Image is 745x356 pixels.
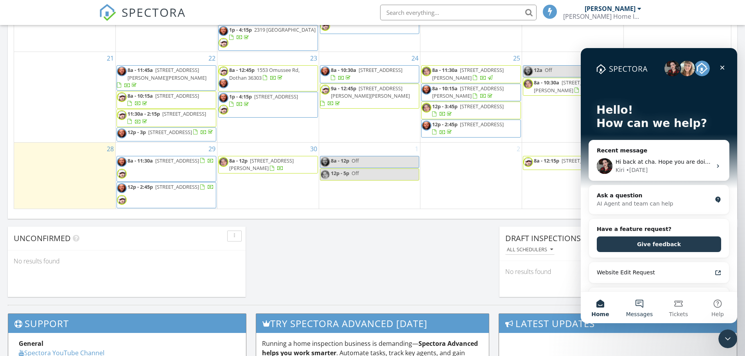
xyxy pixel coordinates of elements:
span: 12p - 3:45p [432,103,458,110]
img: screenshot_20250808_155159.png [117,195,127,205]
img: The Best Home Inspection Software - Spectora [99,4,116,21]
span: [STREET_ADDRESS] [155,92,199,99]
img: judd.jpg [117,157,127,167]
a: 8a - 10:30a [STREET_ADDRESS][PERSON_NAME] [523,78,623,95]
span: 12p - 3p [127,129,146,136]
a: 8a - 10:30a [STREET_ADDRESS] [331,66,402,81]
div: AI Agent and team can help [16,152,131,160]
a: Go to September 29, 2025 [207,143,217,155]
span: Off [352,157,359,164]
td: Go to September 25, 2025 [420,52,522,142]
img: screenshot_20250925_154346.png [219,157,228,167]
a: Go to September 23, 2025 [309,52,319,64]
div: Kiri [35,118,44,126]
span: 8a - 10:30a [331,66,356,73]
a: 8a - 10:15a [STREET_ADDRESS] [127,92,199,107]
span: [STREET_ADDRESS] [162,110,206,117]
strong: General [19,339,43,348]
img: judd.jpg [320,157,330,167]
span: [STREET_ADDRESS][PERSON_NAME][PERSON_NAME] [127,66,206,81]
img: screenshot_20250808_155159.png [117,110,127,120]
a: 1p - 4:15p 2319 [GEOGRAPHIC_DATA] [229,26,316,41]
div: No results found [499,261,737,282]
img: judd.jpg [219,79,228,88]
h3: Latest Updates [499,314,737,333]
span: 12p - 5p [331,170,349,177]
span: 12p - 2:45p [432,121,458,128]
img: screenshot_20250808_155159.png [320,21,330,31]
span: 12p - 2:45p [127,183,153,190]
span: Messages [45,263,72,269]
span: 1p - 4:15p [229,93,252,100]
td: Go to October 2, 2025 [420,142,522,209]
span: Tickets [88,263,108,269]
span: [STREET_ADDRESS] [359,66,402,73]
span: 8a - 10:15a [432,85,458,92]
a: Go to September 30, 2025 [309,143,319,155]
span: 8a - 12p [331,157,349,164]
td: Go to October 1, 2025 [319,142,420,209]
div: • [DATE] [45,118,67,126]
a: 8a - 10:15a [STREET_ADDRESS][PERSON_NAME] [432,85,504,99]
div: [PERSON_NAME] [585,5,635,13]
a: 8a - 10:15a [STREET_ADDRESS][PERSON_NAME] [421,84,521,101]
a: 8a - 11:45a [STREET_ADDRESS][PERSON_NAME][PERSON_NAME] [117,66,206,88]
td: Go to September 21, 2025 [14,52,116,142]
td: Go to September 26, 2025 [522,52,624,142]
a: 12p - 2:45p [STREET_ADDRESS] [432,121,504,135]
span: 8a - 11:30a [432,66,458,73]
span: 8a - 10:30a [534,79,559,86]
a: 8a - 12p [STREET_ADDRESS][PERSON_NAME] [229,157,294,172]
a: 12p - 2:45p [STREET_ADDRESS] [421,120,521,137]
td: Go to September 22, 2025 [116,52,217,142]
td: Go to September 24, 2025 [319,52,420,142]
a: 8a - 11:30a [STREET_ADDRESS][PERSON_NAME] [421,65,521,83]
td: Go to September 28, 2025 [14,142,116,209]
a: 1p - 4:15p [STREET_ADDRESS] [229,93,298,107]
a: Go to September 22, 2025 [207,52,217,64]
span: 9a - 12:45p [331,85,356,92]
a: 12p - 3:45p [STREET_ADDRESS] [421,102,521,119]
a: 11:30a - 2:15p [STREET_ADDRESS] [117,109,216,127]
img: screenshot_20250808_155159.png [117,92,127,102]
a: 8a - 12:15p [STREET_ADDRESS] [534,157,620,164]
div: No results found [8,250,246,272]
a: Go to September 28, 2025 [105,143,115,155]
img: screenshot_20250925_154346.png [422,103,431,113]
a: 8a - 12:45p 1553 Omussee Rd, Dothan 36303 [218,65,318,91]
a: Go to September 24, 2025 [410,52,420,64]
span: 8a - 12p [229,157,248,164]
td: Go to October 3, 2025 [522,142,624,209]
div: Ask a question [16,143,131,152]
a: 8a - 10:15a [STREET_ADDRESS] [117,91,216,109]
h3: Support [8,314,246,333]
button: Give feedback [16,188,140,204]
a: 12p - 3:45p [STREET_ADDRESS] [432,103,504,117]
img: judd.jpg [117,183,127,193]
h3: Try spectora advanced [DATE] [256,314,489,333]
span: [STREET_ADDRESS][PERSON_NAME] [229,157,294,172]
span: Off [545,66,552,73]
span: 8a - 10:15a [127,92,153,99]
img: judd.jpg [422,85,431,95]
img: screenshot_20250808_155159.png [523,157,533,167]
a: 8a - 11:30a [STREET_ADDRESS] [127,157,214,164]
img: screenshot_20250925_154346.png [523,79,533,89]
span: [STREET_ADDRESS] [254,93,298,100]
span: [STREET_ADDRESS][PERSON_NAME][PERSON_NAME] [331,85,410,99]
img: screenshot_20250808_155159.png [219,66,228,76]
span: [STREET_ADDRESS] [155,157,199,164]
a: 12p - 3p [STREET_ADDRESS] [127,129,214,136]
a: 8a - 10:30a [STREET_ADDRESS][PERSON_NAME] [534,79,605,93]
span: 1p - 4:15p [229,26,252,33]
span: [STREET_ADDRESS][PERSON_NAME] [534,79,605,93]
span: [STREET_ADDRESS] [460,103,504,110]
div: Close [135,13,149,27]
